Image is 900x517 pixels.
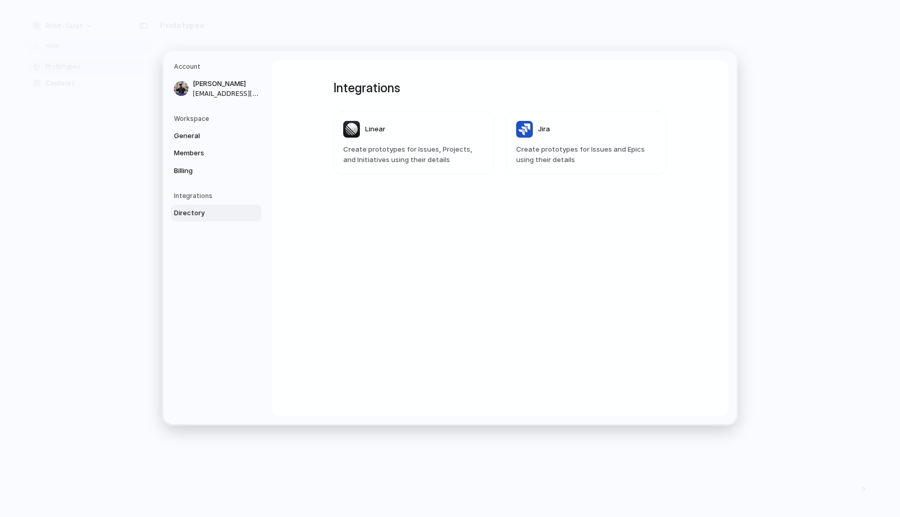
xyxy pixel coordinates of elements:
[174,130,241,141] span: General
[343,144,484,165] span: Create prototypes for Issues, Projects, and Initiatives using their details
[174,62,261,71] h5: Account
[171,145,261,162] a: Members
[171,76,261,102] a: [PERSON_NAME][EMAIL_ADDRESS][DOMAIN_NAME]
[538,124,550,134] span: Jira
[174,208,241,218] span: Directory
[174,114,261,123] h5: Workspace
[516,144,657,165] span: Create prototypes for Issues and Epics using their details
[193,79,259,89] span: [PERSON_NAME]
[174,148,241,158] span: Members
[171,127,261,144] a: General
[171,205,261,221] a: Directory
[174,165,241,176] span: Billing
[174,191,261,201] h5: Integrations
[365,124,385,134] span: Linear
[333,79,667,97] h1: Integrations
[171,162,261,179] a: Billing
[193,89,259,98] span: [EMAIL_ADDRESS][DOMAIN_NAME]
